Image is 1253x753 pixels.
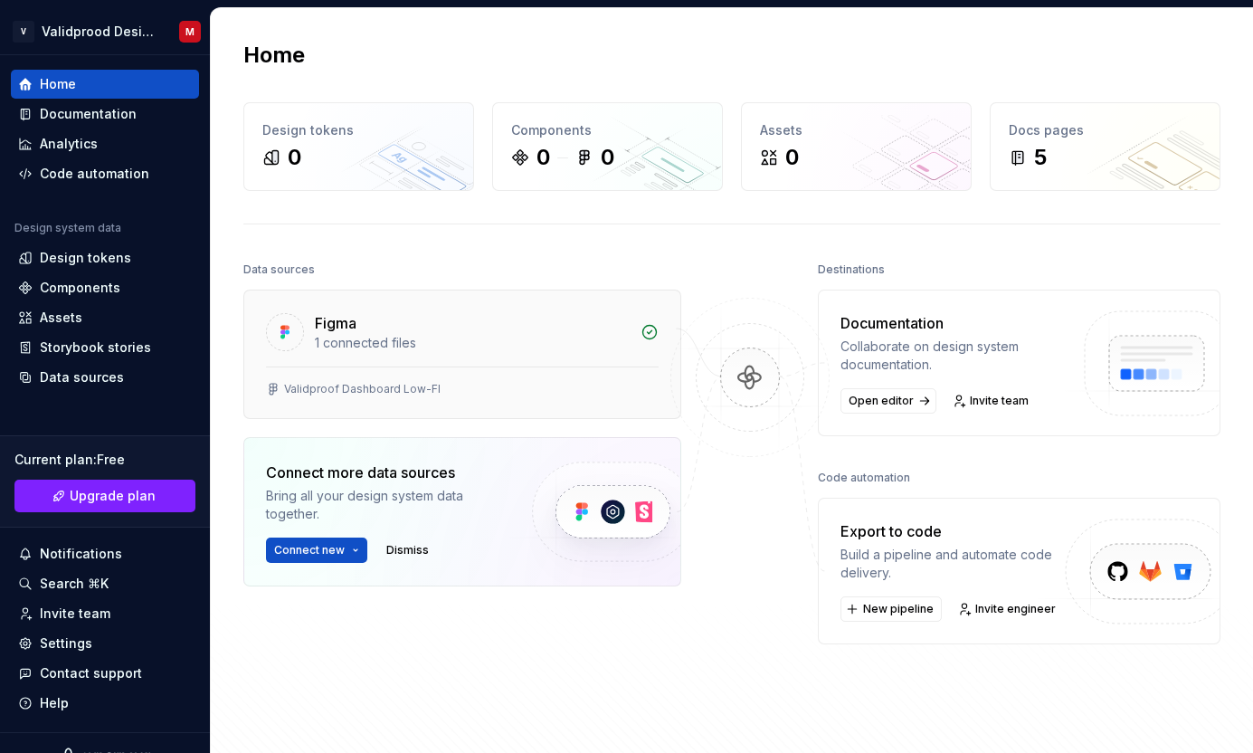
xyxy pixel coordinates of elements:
[849,394,914,408] span: Open editor
[40,664,142,682] div: Contact support
[14,221,121,235] div: Design system data
[11,599,199,628] a: Invite team
[818,465,910,491] div: Code automation
[11,569,199,598] button: Search ⌘K
[315,334,630,352] div: 1 connected files
[40,694,69,712] div: Help
[953,596,1064,622] a: Invite engineer
[14,480,195,512] a: Upgrade plan
[11,100,199,129] a: Documentation
[243,290,681,419] a: Figma1 connected filesValidproof Dashboard Low-FI
[11,629,199,658] a: Settings
[40,309,82,327] div: Assets
[863,602,934,616] span: New pipeline
[11,159,199,188] a: Code automation
[243,102,474,191] a: Design tokens0
[11,129,199,158] a: Analytics
[40,135,98,153] div: Analytics
[11,659,199,688] button: Contact support
[266,462,501,483] div: Connect more data sources
[274,543,345,558] span: Connect new
[266,487,501,523] div: Bring all your design system data together.
[266,538,367,563] button: Connect new
[492,102,723,191] a: Components00
[11,303,199,332] a: Assets
[511,121,704,139] div: Components
[11,689,199,718] button: Help
[288,143,301,172] div: 0
[11,363,199,392] a: Data sources
[840,546,1064,582] div: Build a pipeline and automate code delivery.
[11,243,199,272] a: Design tokens
[40,338,151,357] div: Storybook stories
[284,382,441,396] div: Validproof Dashboard Low-FI
[840,596,942,622] button: New pipeline
[14,451,195,469] div: Current plan : Free
[4,12,206,51] button: VValidprood Design SystemM
[11,273,199,302] a: Components
[40,545,122,563] div: Notifications
[760,121,953,139] div: Assets
[536,143,550,172] div: 0
[40,249,131,267] div: Design tokens
[11,70,199,99] a: Home
[185,24,195,39] div: M
[840,520,1064,542] div: Export to code
[840,338,1064,374] div: Collaborate on design system documentation.
[40,279,120,297] div: Components
[818,257,885,282] div: Destinations
[975,602,1056,616] span: Invite engineer
[11,539,199,568] button: Notifications
[40,634,92,653] div: Settings
[601,143,614,172] div: 0
[13,21,34,43] div: V
[42,23,157,41] div: Validprood Design System
[741,102,972,191] a: Assets0
[970,394,1029,408] span: Invite team
[840,312,1064,334] div: Documentation
[315,312,356,334] div: Figma
[40,575,109,593] div: Search ⌘K
[785,143,799,172] div: 0
[262,121,455,139] div: Design tokens
[243,257,315,282] div: Data sources
[70,487,156,505] span: Upgrade plan
[947,388,1037,414] a: Invite team
[11,333,199,362] a: Storybook stories
[990,102,1220,191] a: Docs pages5
[40,75,76,93] div: Home
[40,368,124,386] div: Data sources
[40,165,149,183] div: Code automation
[1034,143,1047,172] div: 5
[40,605,110,623] div: Invite team
[40,105,137,123] div: Documentation
[378,538,437,563] button: Dismiss
[840,388,936,414] a: Open editor
[386,543,429,558] span: Dismiss
[1009,121,1201,139] div: Docs pages
[243,41,305,70] h2: Home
